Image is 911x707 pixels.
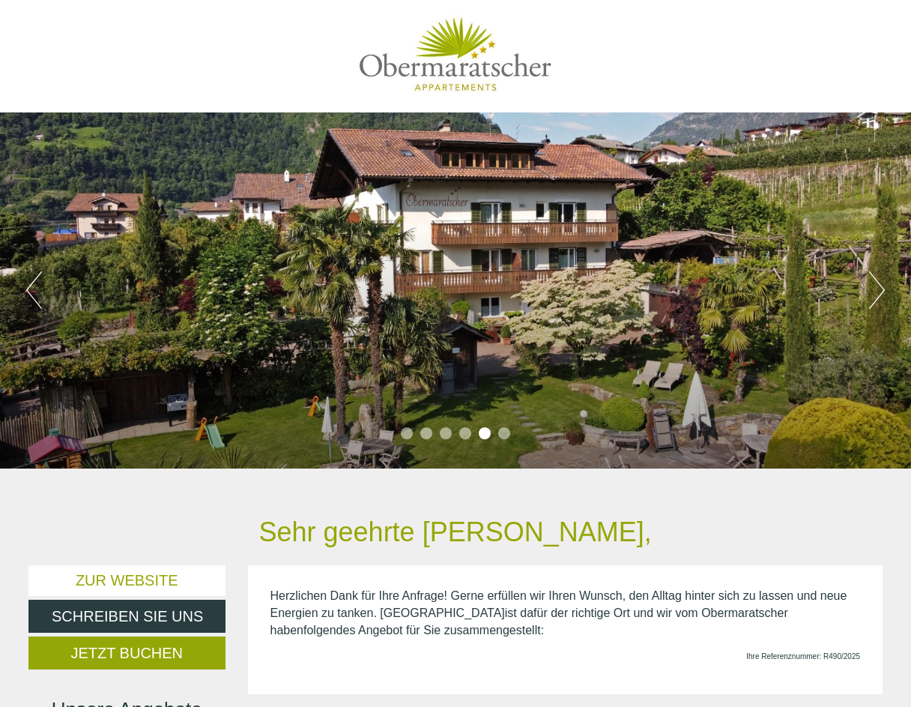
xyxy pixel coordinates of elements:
[28,637,226,670] a: Jetzt buchen
[505,607,701,619] span: ist dafür der richtige Ort und wir vom
[28,600,226,633] a: Schreiben Sie uns
[28,565,226,596] a: Zur Website
[746,652,860,661] span: Ihre Referenznummer: R490/2025
[270,588,861,640] p: Obermaratscher haben
[270,589,847,619] span: Herzlichen Dank für Ihre Anfrage! Gerne erfüllen wir Ihren Wunsch, den Alltag hinter sich zu lass...
[303,624,544,637] span: folgendes Angebot für Sie zusammengestellt:
[26,271,42,309] button: Previous
[259,517,652,547] h1: Sehr geehrte [PERSON_NAME],
[869,271,885,309] button: Next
